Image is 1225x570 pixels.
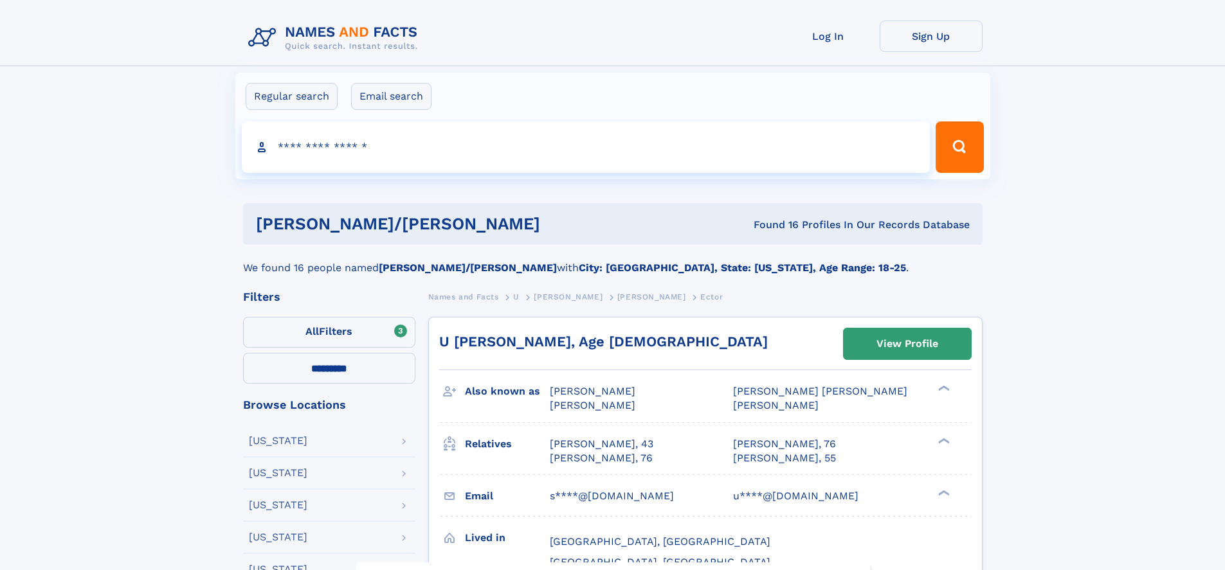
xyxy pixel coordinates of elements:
[733,385,907,397] span: [PERSON_NAME] [PERSON_NAME]
[935,436,950,445] div: ❯
[936,121,983,173] button: Search Button
[465,527,550,549] h3: Lived in
[935,488,950,497] div: ❯
[379,262,557,274] b: [PERSON_NAME]/[PERSON_NAME]
[935,384,950,393] div: ❯
[550,399,635,411] span: [PERSON_NAME]
[647,218,970,232] div: Found 16 Profiles In Our Records Database
[617,289,686,305] a: [PERSON_NAME]
[256,216,647,232] h1: [PERSON_NAME]/[PERSON_NAME]
[550,556,770,568] span: [GEOGRAPHIC_DATA], [GEOGRAPHIC_DATA]
[617,292,686,301] span: [PERSON_NAME]
[439,334,768,350] a: U [PERSON_NAME], Age [DEMOGRAPHIC_DATA]
[513,292,520,301] span: U
[880,21,983,52] a: Sign Up
[844,328,971,359] a: View Profile
[249,468,307,478] div: [US_STATE]
[465,433,550,455] h3: Relatives
[351,83,431,110] label: Email search
[305,325,319,337] span: All
[876,329,938,359] div: View Profile
[534,292,603,301] span: [PERSON_NAME]
[246,83,338,110] label: Regular search
[513,289,520,305] a: U
[243,21,428,55] img: Logo Names and Facts
[249,500,307,510] div: [US_STATE]
[579,262,906,274] b: City: [GEOGRAPHIC_DATA], State: [US_STATE], Age Range: 18-25
[243,399,415,411] div: Browse Locations
[700,292,723,301] span: Ector
[550,451,653,465] a: [PERSON_NAME], 76
[733,399,819,411] span: [PERSON_NAME]
[733,451,836,465] a: [PERSON_NAME], 55
[550,535,770,548] span: [GEOGRAPHIC_DATA], [GEOGRAPHIC_DATA]
[243,317,415,348] label: Filters
[428,289,499,305] a: Names and Facts
[465,380,550,402] h3: Also known as
[550,385,635,397] span: [PERSON_NAME]
[249,436,307,446] div: [US_STATE]
[243,291,415,303] div: Filters
[534,289,603,305] a: [PERSON_NAME]
[465,485,550,507] h3: Email
[243,245,983,276] div: We found 16 people named with .
[249,532,307,542] div: [US_STATE]
[550,437,653,451] a: [PERSON_NAME], 43
[733,437,836,451] a: [PERSON_NAME], 76
[242,121,930,173] input: search input
[777,21,880,52] a: Log In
